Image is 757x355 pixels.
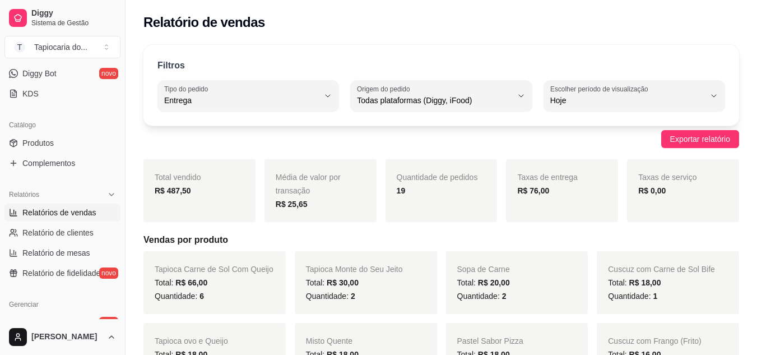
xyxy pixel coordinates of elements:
[276,173,341,195] span: Média de valor por transação
[638,173,696,182] span: Taxas de serviço
[4,264,120,282] a: Relatório de fidelidadenovo
[306,336,352,345] span: Misto Quente
[9,190,39,199] span: Relatórios
[478,278,510,287] span: R$ 20,00
[653,292,657,301] span: 1
[4,204,120,222] a: Relatórios de vendas
[4,64,120,82] a: Diggy Botnovo
[351,292,355,301] span: 2
[327,278,359,287] span: R$ 30,00
[157,59,185,72] p: Filtros
[550,84,652,94] label: Escolher período de visualização
[22,227,94,238] span: Relatório de clientes
[4,116,120,134] div: Catálogo
[457,278,510,287] span: Total:
[550,95,705,106] span: Hoje
[608,278,661,287] span: Total:
[629,278,661,287] span: R$ 18,00
[143,13,265,31] h2: Relatório de vendas
[276,200,308,209] strong: R$ 25,65
[608,292,657,301] span: Quantidade:
[22,268,100,279] span: Relatório de fidelidade
[457,336,523,345] span: Pastel Sabor Pizza
[34,42,87,53] div: Tapiocaria do ...
[397,173,478,182] span: Quantidade de pedidos
[608,336,701,345] span: Cuscuz com Frango (Frito)
[155,278,207,287] span: Total:
[4,324,120,351] button: [PERSON_NAME]
[155,173,201,182] span: Total vendido
[164,95,319,106] span: Entrega
[155,265,273,274] span: Tapioca Carne de Sol Com Queijo
[4,36,120,58] button: Select a team
[31,332,103,342] span: [PERSON_NAME]
[22,137,54,149] span: Produtos
[4,244,120,262] a: Relatório de mesas
[306,278,359,287] span: Total:
[22,158,75,169] span: Complementos
[357,84,414,94] label: Origem do pedido
[350,80,532,112] button: Origem do pedidoTodas plataformas (Diggy, iFood)
[397,186,406,195] strong: 19
[4,154,120,172] a: Complementos
[22,68,57,79] span: Diggy Bot
[457,265,510,274] span: Sopa de Carne
[306,265,403,274] span: Tapioca Monte do Seu Jeito
[608,265,715,274] span: Cuscuz com Carne de Sol Bife
[157,80,339,112] button: Tipo do pedidoEntrega
[143,233,739,247] h5: Vendas por produto
[22,207,96,218] span: Relatórios de vendas
[670,133,730,145] span: Exportar relatório
[306,292,355,301] span: Quantidade:
[4,134,120,152] a: Produtos
[4,85,120,103] a: KDS
[14,42,25,53] span: T
[517,186,549,195] strong: R$ 76,00
[517,173,577,182] span: Taxas de entrega
[22,247,90,259] span: Relatório de mesas
[155,336,228,345] span: Tapioca ovo e Queijo
[22,317,69,328] span: Entregadores
[457,292,507,301] span: Quantidade:
[4,313,120,331] a: Entregadoresnovo
[638,186,666,195] strong: R$ 0,00
[155,186,191,195] strong: R$ 487,50
[22,88,39,99] span: KDS
[502,292,507,301] span: 2
[4,296,120,313] div: Gerenciar
[357,95,512,106] span: Todas plataformas (Diggy, iFood)
[4,224,120,242] a: Relatório de clientes
[31,19,116,27] span: Sistema de Gestão
[199,292,204,301] span: 6
[4,4,120,31] a: DiggySistema de Gestão
[155,292,204,301] span: Quantidade:
[544,80,725,112] button: Escolher período de visualizaçãoHoje
[164,84,212,94] label: Tipo do pedido
[31,8,116,19] span: Diggy
[175,278,207,287] span: R$ 66,00
[661,130,739,148] button: Exportar relatório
